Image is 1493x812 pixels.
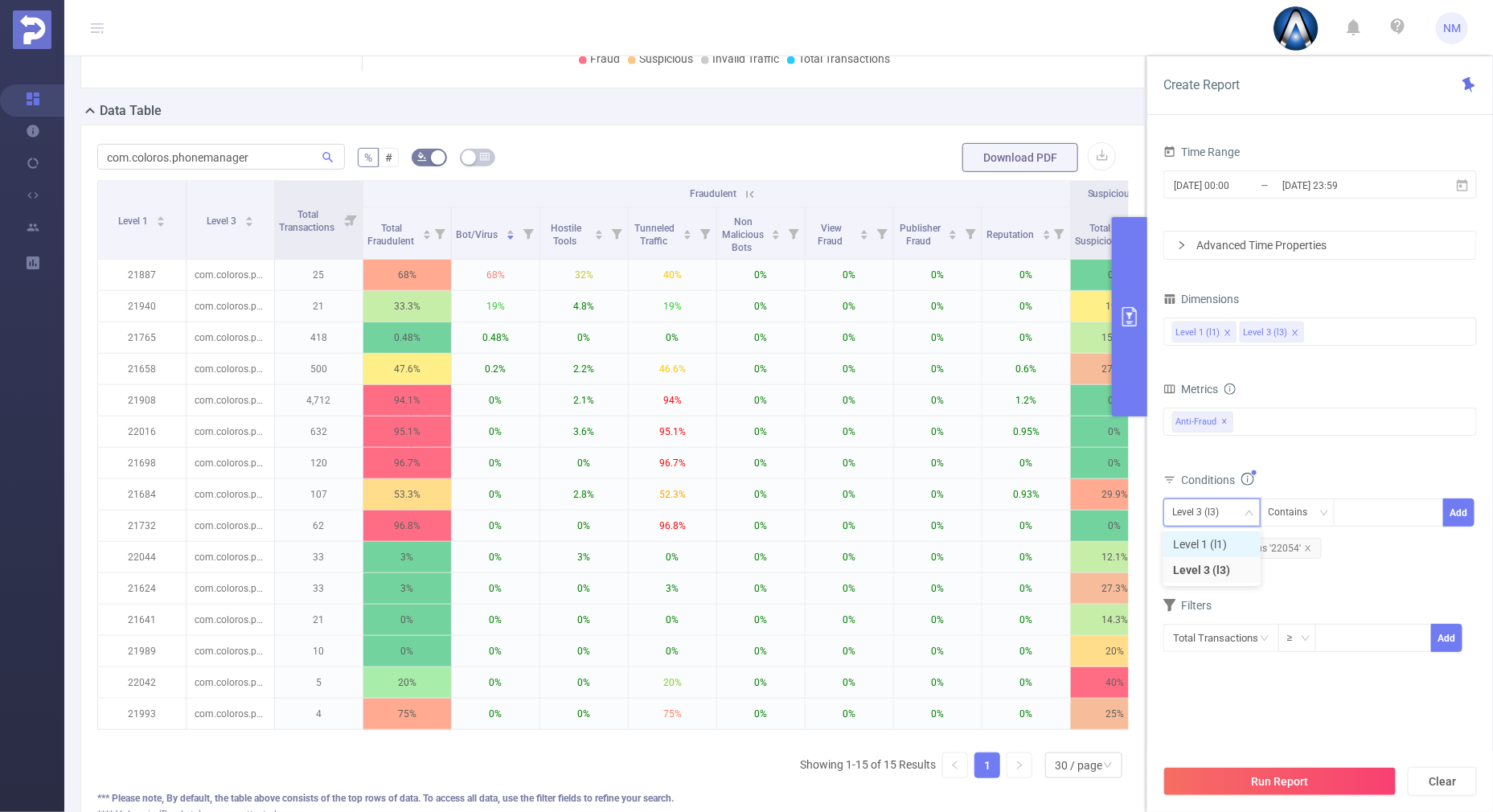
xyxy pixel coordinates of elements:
div: Level 1 (l1) [1175,322,1220,343]
p: 0% [982,542,1070,572]
p: 0% [806,260,893,290]
p: 75% [629,699,716,729]
div: ≥ [1287,625,1304,651]
p: 0% [982,448,1070,478]
i: icon: down [1103,761,1113,772]
i: icon: down [1245,508,1254,519]
p: 19% [1071,291,1159,322]
span: Invalid Traffic [712,52,779,65]
p: 0.6% [982,354,1070,384]
p: 0% [717,511,805,541]
i: icon: caret-up [422,228,431,232]
p: 33 [275,542,363,572]
p: 0% [540,322,628,353]
i: icon: caret-up [506,228,515,232]
i: icon: close [1291,329,1299,338]
p: 0% [452,448,539,478]
p: com.coloros.phonemanager [187,354,274,384]
p: 32% [540,260,628,290]
p: 20% [629,667,716,698]
p: 0% [1071,416,1159,447]
div: Sort [156,214,166,224]
li: 1 [974,753,1000,778]
p: 0% [717,667,805,698]
p: 120 [275,448,363,478]
i: icon: caret-down [595,233,604,238]
li: Level 3 (l3) [1163,557,1261,583]
p: 0% [806,667,893,698]
p: com.coloros.phonemanager [187,542,274,572]
span: Conditions [1181,474,1254,486]
p: com.coloros.phonemanager [187,667,274,698]
p: 0% [982,573,1070,604]
p: 3% [363,573,451,604]
p: 0% [452,511,539,541]
p: 40% [629,260,716,290]
p: 0% [982,291,1070,322]
p: 25 [275,260,363,290]
p: 96.8% [629,511,716,541]
span: ✕ [1222,412,1228,432]
i: icon: left [950,761,960,770]
p: 0% [717,291,805,322]
p: 3% [629,573,716,604]
p: 95.1% [629,416,716,447]
p: com.coloros.phonemanager [187,385,274,416]
li: Next Page [1007,753,1032,778]
p: 22016 [98,416,186,447]
p: com.coloros.phonemanager [187,605,274,635]
i: Filter menu [959,207,982,259]
i: icon: caret-down [506,233,515,238]
p: 0% [540,573,628,604]
i: Filter menu [517,207,539,259]
p: 46.6% [629,354,716,384]
li: Previous Page [942,753,968,778]
p: 0.93% [982,479,1070,510]
input: End date [1281,174,1411,196]
p: 21993 [98,699,186,729]
span: Time Range [1163,146,1240,158]
div: 30 / page [1055,753,1102,777]
p: 0% [717,385,805,416]
p: 21698 [98,448,186,478]
span: Suspicious [1088,188,1135,199]
button: Run Report [1163,767,1397,796]
p: 0% [894,667,982,698]
p: 21732 [98,511,186,541]
p: 94% [629,385,716,416]
p: 33.3% [363,291,451,322]
p: 0% [894,699,982,729]
p: 0% [982,511,1070,541]
p: com.coloros.phonemanager [187,322,274,353]
i: icon: caret-down [860,233,869,238]
p: 14.3% [1071,605,1159,635]
span: Dimensions [1163,293,1239,306]
p: 75% [363,699,451,729]
p: 0% [894,416,982,447]
p: 0% [894,291,982,322]
i: Filter menu [340,181,363,259]
p: 0% [894,573,982,604]
button: Add [1443,498,1475,527]
i: icon: caret-down [244,220,253,225]
i: icon: down [1301,634,1310,645]
p: 0% [894,322,982,353]
p: 0% [894,636,982,666]
i: icon: right [1177,240,1187,250]
li: Level 1 (l1) [1172,322,1237,342]
h2: Data Table [100,101,162,121]
p: 0% [894,511,982,541]
i: icon: close [1304,544,1312,552]
p: 21624 [98,573,186,604]
i: icon: caret-down [683,233,692,238]
div: Contains [1269,499,1319,526]
p: 632 [275,416,363,447]
p: 0% [894,260,982,290]
i: icon: caret-down [1042,233,1051,238]
i: icon: down [1319,508,1329,519]
p: 62 [275,511,363,541]
i: Filter menu [605,207,628,259]
p: com.coloros.phonemanager [187,699,274,729]
span: # [385,151,392,164]
p: 21684 [98,479,186,510]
